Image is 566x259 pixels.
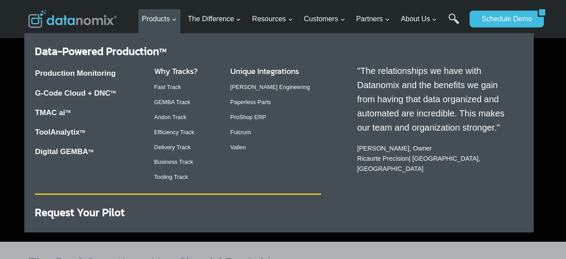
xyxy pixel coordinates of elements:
[35,43,166,59] a: Data-Powered ProductionTM
[154,129,195,135] a: Efficiency Track
[111,90,116,94] sup: TM
[142,13,177,25] span: Products
[35,69,115,77] a: Production Monitoring
[154,114,187,120] a: Andon Track
[35,108,70,117] a: TMAC aiTM
[88,149,93,153] sup: TM
[230,99,271,105] a: Paperless Parts
[154,84,181,90] a: Fast Track
[448,13,459,33] a: Search
[304,13,345,25] span: Customers
[35,128,80,136] a: ToolAnalytix
[35,147,93,156] a: Digital GEMBATM
[230,114,266,120] a: ProShop ERP
[154,144,191,151] a: Delivery Track
[230,65,321,77] h3: Unique Integrations
[252,13,293,25] span: Resources
[470,11,538,27] a: Schedule Demo
[154,158,193,165] a: Business Track
[230,144,246,151] a: Vallen
[357,143,515,174] p: [PERSON_NAME], Owner | [GEOGRAPHIC_DATA], [GEOGRAPHIC_DATA]
[154,174,188,180] a: Tooling Track
[80,129,85,134] a: TM
[188,13,241,25] span: The Difference
[35,89,116,97] a: G-Code Cloud + DNCTM
[65,109,70,114] sup: TM
[35,205,125,220] a: Request Your Pilot
[230,84,310,90] a: [PERSON_NAME] Engineering
[401,13,437,25] span: About Us
[357,64,515,135] p: "The relationships we have with Datanomix and the benefits we gain from having that data organize...
[230,129,251,135] a: Fulcrum
[159,46,166,54] sup: TM
[28,10,117,28] img: Datanomix
[138,5,466,34] nav: Primary Navigation
[154,99,191,105] a: GEMBA Track
[154,65,198,77] a: Why Tracks?
[357,155,409,162] a: Ricaurte Precision
[356,13,390,25] span: Partners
